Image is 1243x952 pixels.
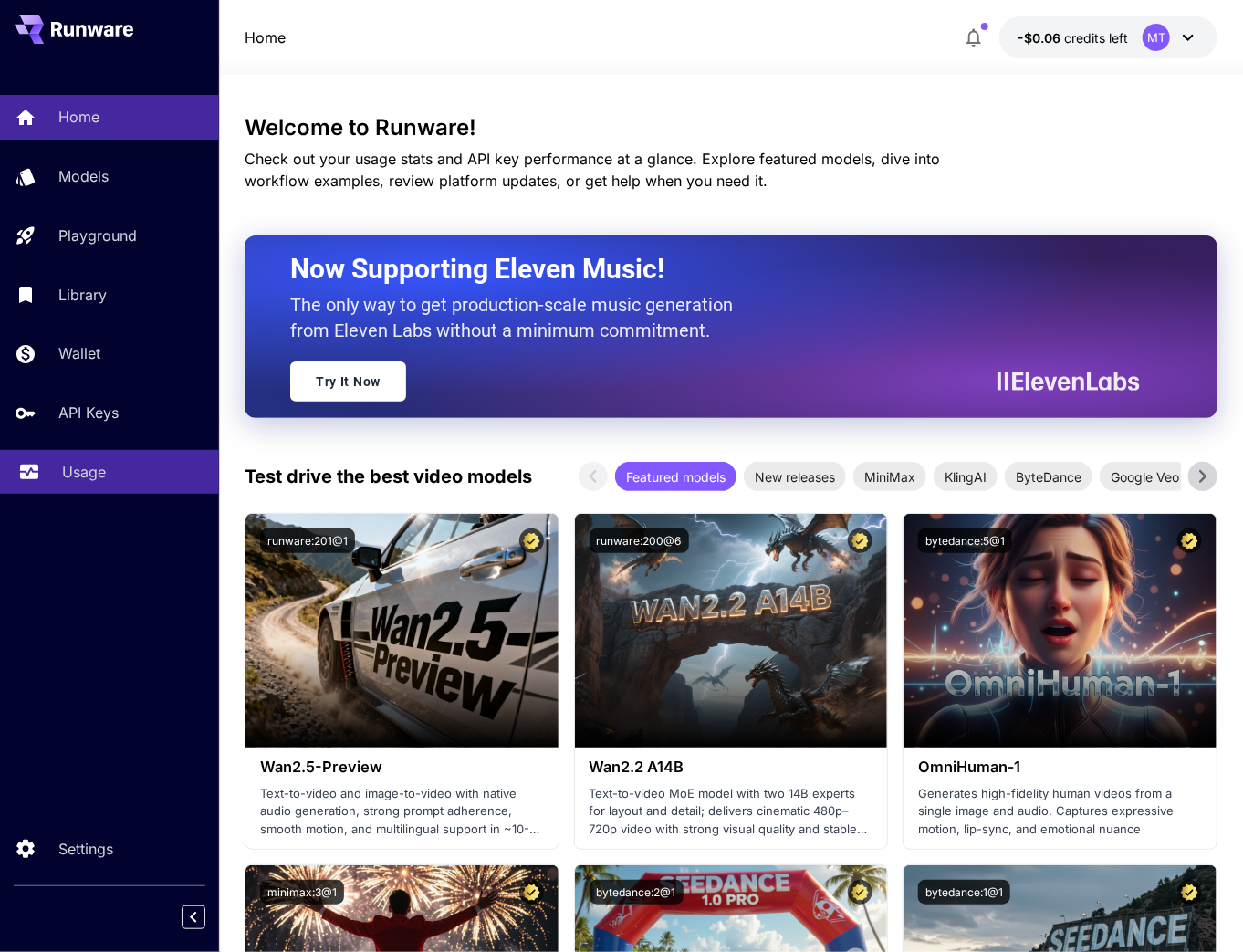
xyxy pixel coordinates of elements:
[744,467,846,486] span: New releases
[1018,28,1128,47] div: -$0.05704
[918,785,1202,839] p: Generates high-fidelity human videos from a single image and audio. Captures expressive motion, l...
[590,528,689,553] button: runware:200@6
[1005,467,1092,486] span: ByteDance
[290,252,1126,287] h2: Now Supporting Eleven Music!
[590,785,873,839] p: Text-to-video MoE model with two 14B experts for layout and detail; delivers cinematic 480p–720p ...
[848,880,872,905] button: Certified Model – Vetted for best performance and includes a commercial license.
[519,528,544,553] button: Certified Model – Vetted for best performance and includes a commercial license.
[1064,30,1128,46] span: credits left
[1100,467,1190,486] span: Google Veo
[260,880,344,905] button: minimax:3@1
[260,758,544,776] h3: Wan2.5-Preview
[58,106,99,128] p: Home
[245,514,559,748] img: alt
[58,342,100,364] p: Wallet
[58,402,119,424] p: API Keys
[260,528,355,553] button: runware:201@1
[575,514,888,748] img: alt
[590,880,684,905] button: bytedance:2@1
[58,225,137,246] p: Playground
[245,115,1217,141] h3: Welcome to Runware!
[245,26,286,48] nav: breadcrumb
[519,880,544,905] button: Certified Model – Vetted for best performance and includes a commercial license.
[1100,462,1190,491] div: Google Veo
[1177,880,1202,905] button: Certified Model – Vetted for best performance and includes a commercial license.
[934,462,998,491] div: KlingAI
[58,838,113,860] p: Settings
[853,462,926,491] div: MiniMax
[1177,528,1202,553] button: Certified Model – Vetted for best performance and includes a commercial license.
[260,785,544,839] p: Text-to-video and image-to-video with native audio generation, strong prompt adherence, smooth mo...
[615,467,736,486] span: Featured models
[62,461,106,483] p: Usage
[245,150,940,190] span: Check out your usage stats and API key performance at a glance. Explore featured models, dive int...
[182,905,205,929] button: Collapse sidebar
[290,292,747,343] p: The only way to get production-scale music generation from Eleven Labs without a minimum commitment.
[1018,30,1064,46] span: -$0.06
[245,463,532,490] p: Test drive the best video models
[615,462,736,491] div: Featured models
[744,462,846,491] div: New releases
[245,26,286,48] a: Home
[58,284,107,306] p: Library
[934,467,998,486] span: KlingAI
[58,165,109,187] p: Models
[918,758,1202,776] h3: OmniHuman‑1
[853,467,926,486] span: MiniMax
[1143,24,1170,51] div: MT
[918,528,1012,553] button: bytedance:5@1
[195,901,219,934] div: Collapse sidebar
[1005,462,1092,491] div: ByteDance
[918,880,1010,905] button: bytedance:1@1
[590,758,873,776] h3: Wan2.2 A14B
[290,361,406,402] a: Try It Now
[904,514,1217,748] img: alt
[848,528,872,553] button: Certified Model – Vetted for best performance and includes a commercial license.
[999,16,1217,58] button: -$0.05704MT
